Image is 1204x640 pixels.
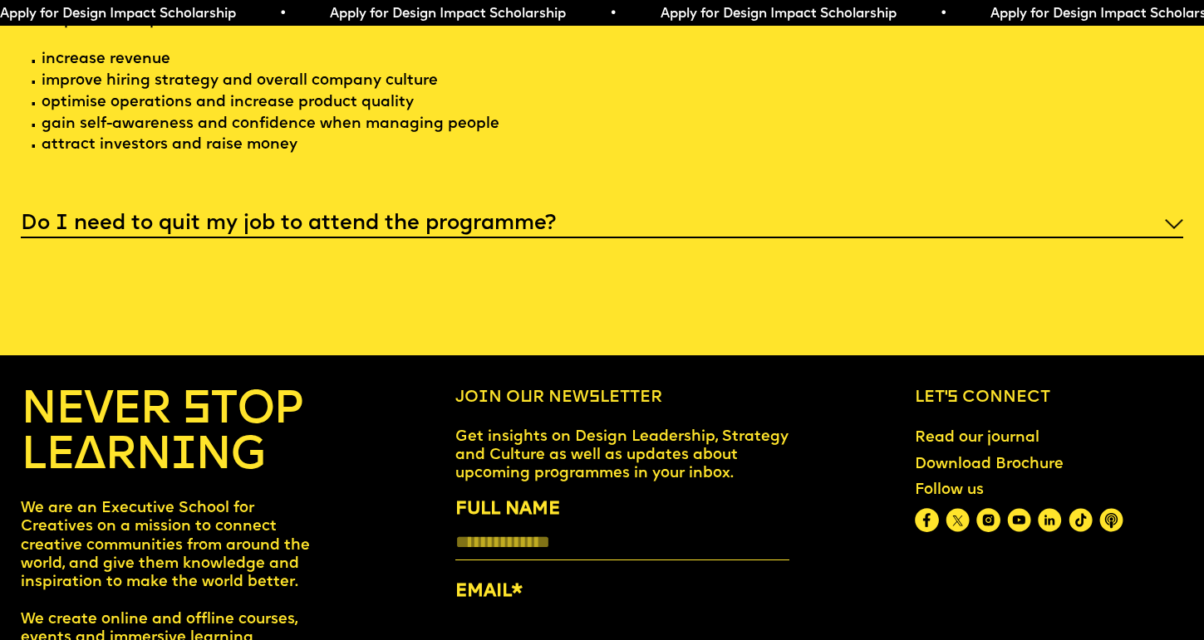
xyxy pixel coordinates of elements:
[455,496,789,525] label: FULL NAME
[21,388,330,480] h4: NEVER STOP LEARNING
[609,7,617,21] span: •
[29,96,37,115] span: ·
[907,421,1048,456] a: Read our journal
[21,216,556,232] h5: Do I need to quit my job to attend the programme?
[915,388,1183,408] h6: Let’s connect
[29,118,37,136] span: ·
[455,578,789,607] label: EMAIL
[29,139,37,157] span: ·
[907,447,1072,482] a: Download Brochure
[278,7,286,21] span: •
[455,428,789,484] p: Get insights on Design Leadership, Strategy and Culture as well as updates about upcoming program...
[29,54,37,72] span: ·
[29,75,37,93] span: ·
[939,7,946,21] span: •
[455,388,789,408] h6: Join our newsletter
[915,481,1123,500] div: Follow us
